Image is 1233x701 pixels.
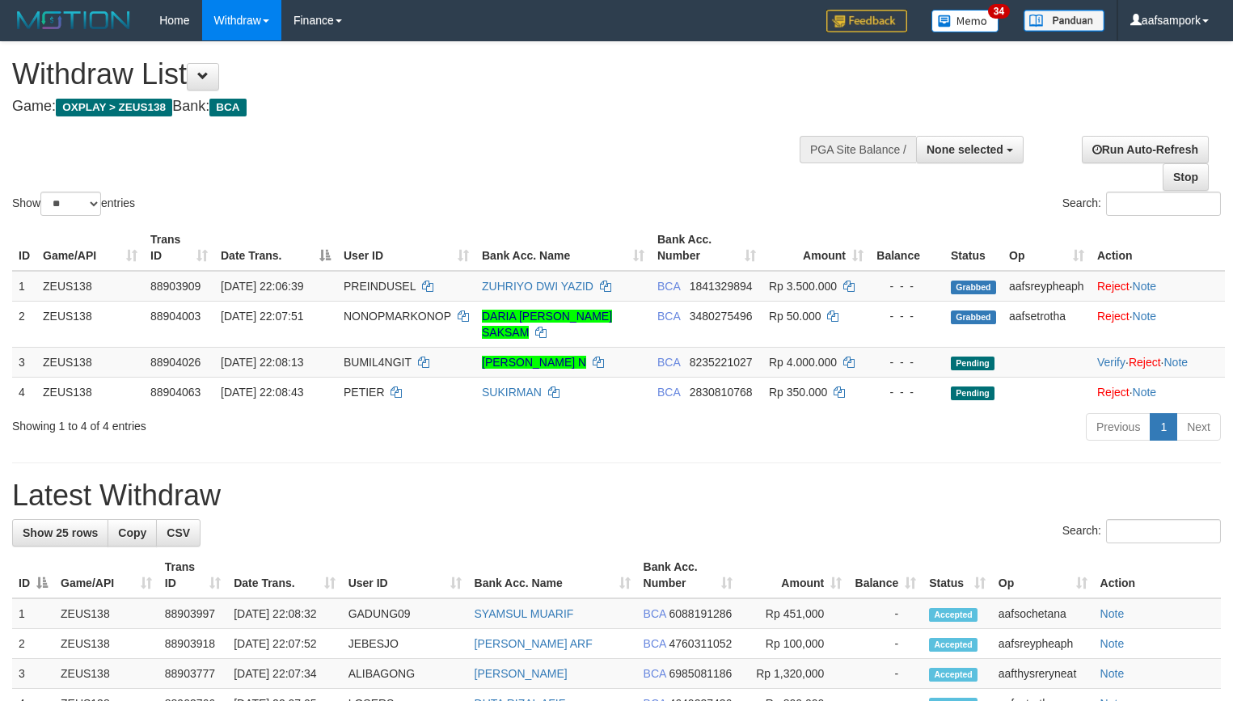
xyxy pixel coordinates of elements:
[1003,301,1091,347] td: aafsetrotha
[1062,192,1221,216] label: Search:
[1129,356,1161,369] a: Reject
[482,280,593,293] a: ZUHRIYO DWI YAZID
[12,659,54,689] td: 3
[1097,280,1130,293] a: Reject
[769,310,821,323] span: Rp 50.000
[475,667,568,680] a: [PERSON_NAME]
[342,629,468,659] td: JEBESJO
[923,552,992,598] th: Status: activate to sort column ascending
[12,225,36,271] th: ID
[12,377,36,407] td: 4
[992,629,1094,659] td: aafsreypheaph
[951,310,996,324] span: Grabbed
[1086,413,1151,441] a: Previous
[800,136,916,163] div: PGA Site Balance /
[40,192,101,216] select: Showentries
[227,598,341,629] td: [DATE] 22:08:32
[690,310,753,323] span: Copy 3480275496 to clipboard
[12,271,36,302] td: 1
[876,384,938,400] div: - - -
[992,552,1094,598] th: Op: activate to sort column ascending
[657,280,680,293] span: BCA
[929,638,978,652] span: Accepted
[12,629,54,659] td: 2
[1003,271,1091,302] td: aafsreypheaph
[944,225,1003,271] th: Status
[475,225,651,271] th: Bank Acc. Name: activate to sort column ascending
[344,356,412,369] span: BUMIL4NGIT
[739,598,849,629] td: Rp 451,000
[848,552,923,598] th: Balance: activate to sort column ascending
[54,552,158,598] th: Game/API: activate to sort column ascending
[931,10,999,32] img: Button%20Memo.svg
[475,607,574,620] a: SYAMSUL MUARIF
[221,310,303,323] span: [DATE] 22:07:51
[669,607,732,620] span: Copy 6088191286 to clipboard
[36,377,144,407] td: ZEUS138
[150,356,201,369] span: 88904026
[651,225,762,271] th: Bank Acc. Number: activate to sort column ascending
[12,519,108,547] a: Show 25 rows
[1082,136,1209,163] a: Run Auto-Refresh
[54,629,158,659] td: ZEUS138
[992,659,1094,689] td: aafthysreryneat
[988,4,1010,19] span: 34
[227,552,341,598] th: Date Trans.: activate to sort column ascending
[150,386,201,399] span: 88904063
[1091,347,1225,377] td: · ·
[657,310,680,323] span: BCA
[12,412,501,434] div: Showing 1 to 4 of 4 entries
[1106,519,1221,543] input: Search:
[54,659,158,689] td: ZEUS138
[150,310,201,323] span: 88904003
[690,280,753,293] span: Copy 1841329894 to clipboard
[144,225,214,271] th: Trans ID: activate to sort column ascending
[657,386,680,399] span: BCA
[1091,271,1225,302] td: ·
[344,386,385,399] span: PETIER
[1097,356,1125,369] a: Verify
[848,629,923,659] td: -
[669,637,732,650] span: Copy 4760311052 to clipboard
[644,637,666,650] span: BCA
[12,598,54,629] td: 1
[1163,356,1188,369] a: Note
[1091,377,1225,407] td: ·
[227,629,341,659] td: [DATE] 22:07:52
[769,280,837,293] span: Rp 3.500.000
[1097,386,1130,399] a: Reject
[108,519,157,547] a: Copy
[929,608,978,622] span: Accepted
[637,552,739,598] th: Bank Acc. Number: activate to sort column ascending
[12,347,36,377] td: 3
[150,280,201,293] span: 88903909
[12,192,135,216] label: Show entries
[344,310,451,323] span: NONOPMARKONOP
[1133,280,1157,293] a: Note
[690,356,753,369] span: Copy 8235221027 to clipboard
[1106,192,1221,216] input: Search:
[848,598,923,629] td: -
[769,386,827,399] span: Rp 350.000
[1024,10,1104,32] img: panduan.png
[1091,301,1225,347] td: ·
[1062,519,1221,543] label: Search:
[12,301,36,347] td: 2
[227,659,341,689] td: [DATE] 22:07:34
[342,598,468,629] td: GADUNG09
[468,552,637,598] th: Bank Acc. Name: activate to sort column ascending
[1163,163,1209,191] a: Stop
[870,225,944,271] th: Balance
[158,598,227,629] td: 88903997
[1100,607,1125,620] a: Note
[951,357,994,370] span: Pending
[209,99,246,116] span: BCA
[739,629,849,659] td: Rp 100,000
[1176,413,1221,441] a: Next
[12,479,1221,512] h1: Latest Withdraw
[1003,225,1091,271] th: Op: activate to sort column ascending
[1100,637,1125,650] a: Note
[644,667,666,680] span: BCA
[221,386,303,399] span: [DATE] 22:08:43
[1094,552,1221,598] th: Action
